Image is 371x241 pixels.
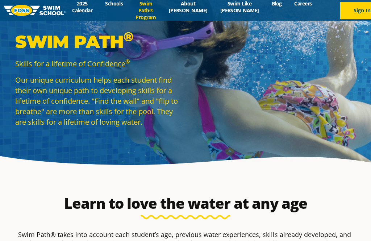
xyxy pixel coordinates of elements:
h2: Learn to love the water at any age [14,195,357,212]
p: Skills for a lifetime of Confidence [15,58,182,69]
p: Our unique curriculum helps each student find their own unique path to developing skills for a li... [15,75,182,127]
img: FOSS Swim School Logo [4,5,66,16]
p: Swim Path [15,31,182,53]
sup: ® [124,29,133,45]
sup: ® [125,58,130,65]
